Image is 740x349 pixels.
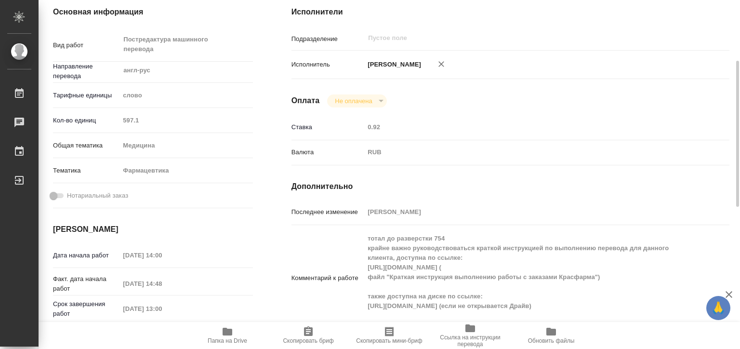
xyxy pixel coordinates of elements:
[119,277,204,291] input: Пустое поле
[53,299,119,319] p: Срок завершения работ
[119,87,252,104] div: слово
[291,122,365,132] p: Ставка
[364,120,693,134] input: Пустое поле
[67,191,128,201] span: Нотариальный заказ
[291,95,320,107] h4: Оплата
[53,40,119,50] p: Вид работ
[706,296,730,320] button: 🙏
[291,148,365,157] p: Валюта
[119,248,204,262] input: Пустое поле
[291,34,365,44] p: Подразделение
[511,322,592,349] button: Обновить файлы
[119,113,252,127] input: Пустое поле
[268,322,349,349] button: Скопировать бриф
[119,162,252,179] div: Фармацевтика
[208,337,247,344] span: Папка на Drive
[431,54,452,75] button: Удалить исполнителя
[332,97,375,105] button: Не оплачена
[291,273,365,283] p: Комментарий к работе
[53,166,119,175] p: Тематика
[53,224,253,235] h4: [PERSON_NAME]
[187,322,268,349] button: Папка на Drive
[367,32,670,44] input: Пустое поле
[53,141,119,150] p: Общая тематика
[710,298,727,318] span: 🙏
[119,137,252,154] div: Медицина
[356,337,422,344] span: Скопировать мини-бриф
[364,205,693,219] input: Пустое поле
[119,302,204,316] input: Пустое поле
[364,60,421,69] p: [PERSON_NAME]
[364,144,693,161] div: RUB
[291,181,729,192] h4: Дополнительно
[283,337,333,344] span: Скопировать бриф
[364,230,693,324] textarea: тотал до разверстки 754 крайне важно руководствоваться краткой инструкцией по выполнению перевода...
[291,6,729,18] h4: Исполнители
[53,116,119,125] p: Кол-во единиц
[53,91,119,100] p: Тарифные единицы
[291,60,365,69] p: Исполнитель
[291,207,365,217] p: Последнее изменение
[53,274,119,294] p: Факт. дата начала работ
[436,334,505,348] span: Ссылка на инструкции перевода
[430,322,511,349] button: Ссылка на инструкции перевода
[327,94,386,107] div: Не оплачена
[349,322,430,349] button: Скопировать мини-бриф
[53,251,119,260] p: Дата начала работ
[528,337,575,344] span: Обновить файлы
[53,62,119,81] p: Направление перевода
[53,6,253,18] h4: Основная информация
